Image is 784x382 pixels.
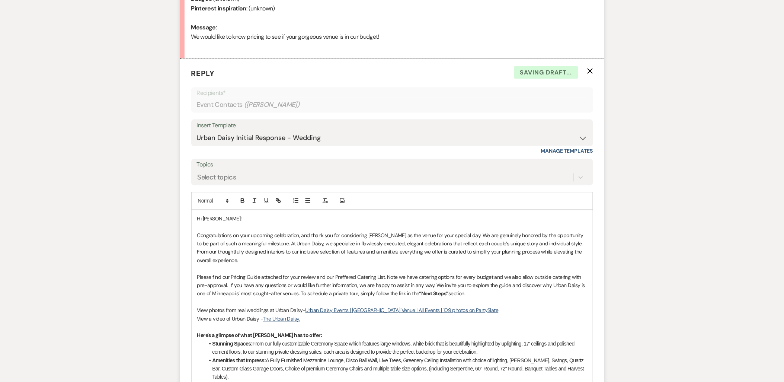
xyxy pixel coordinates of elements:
strong: Stunning Spaces: [212,341,253,347]
b: Pinterest inspiration [191,4,247,12]
li: A Fully Furnished Mezzanine Lounge, Disco Ball Wall, Live Trees, Greenery Ceiling Installation wi... [205,357,587,382]
div: Select topics [198,172,236,182]
span: View a video of Urban Daisy - [197,316,263,322]
a: Urban Daisy Events | [GEOGRAPHIC_DATA] Venue | All Events | 109 photos on PartySlate [305,307,499,314]
p: Recipients* [197,88,588,98]
strong: Here's a glimpse of what [PERSON_NAME] has to offer: [197,332,322,339]
p: Congratulations on your upcoming celebration, and thank you for considering [PERSON_NAME] as the ... [197,232,587,265]
a: Manage Templates [541,148,593,155]
span: View photos from real weddings at Urban Daisy- [197,307,305,314]
span: Saving draft... [514,66,578,79]
li: From our fully customizable Ceremony Space which features large windows, white brick that is beau... [205,340,587,357]
b: Message [191,23,216,31]
p: Please find our Pricing Guide attached for your review and our Preffered Catering List. Note we h... [197,273,587,298]
span: Reply [191,69,215,78]
strong: Amenities that Impress: [212,358,266,364]
div: Event Contacts [197,98,588,112]
div: Insert Template [197,120,588,131]
strong: “Next Steps” [419,290,448,297]
p: Hi [PERSON_NAME]! [197,215,587,223]
label: Topics [197,160,588,171]
a: The Urban Daisy. [263,316,300,322]
span: ( [PERSON_NAME] ) [244,100,300,110]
